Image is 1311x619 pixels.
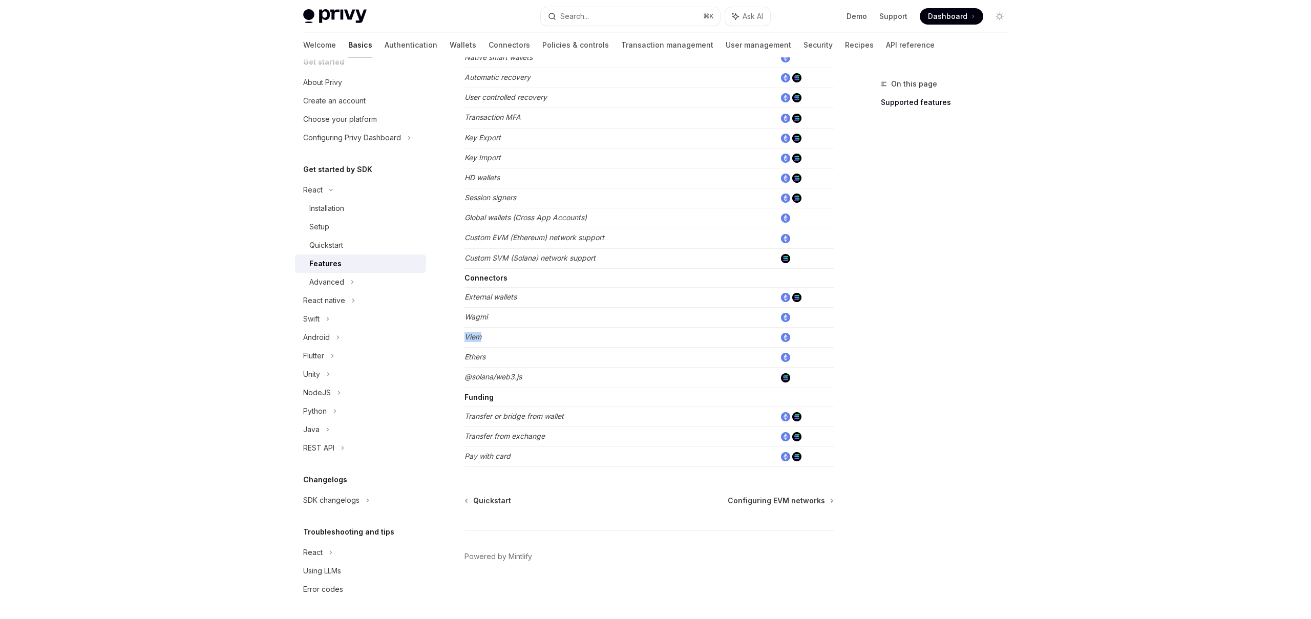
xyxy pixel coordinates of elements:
h5: Get started by SDK [303,163,372,176]
a: Security [803,33,833,57]
a: Recipes [845,33,874,57]
a: Choose your platform [295,110,426,129]
div: Java [303,423,320,436]
img: ethereum.png [781,293,790,302]
em: Viem [464,332,481,341]
div: Swift [303,313,320,325]
img: ethereum.png [781,114,790,123]
div: React native [303,294,345,307]
a: Setup [295,218,426,236]
img: ethereum.png [781,214,790,223]
div: Search... [560,10,589,23]
a: Welcome [303,33,336,57]
a: Quickstart [466,496,511,506]
img: ethereum.png [781,93,790,102]
button: Search...⌘K [541,7,720,26]
div: SDK changelogs [303,494,360,506]
img: ethereum.png [781,313,790,322]
img: solana.png [792,134,801,143]
strong: Funding [464,393,494,401]
a: Connectors [489,33,530,57]
div: Android [303,331,330,344]
button: Toggle dark mode [991,8,1008,25]
img: solana.png [792,174,801,183]
img: solana.png [781,254,790,263]
h5: Changelogs [303,474,347,486]
img: solana.png [792,432,801,441]
em: User controlled recovery [464,93,547,101]
div: Unity [303,368,320,380]
a: Support [879,11,907,22]
img: solana.png [792,412,801,421]
div: NodeJS [303,387,331,399]
div: Configuring Privy Dashboard [303,132,401,144]
div: Flutter [303,350,324,362]
span: ⌘ K [703,12,714,20]
img: ethereum.png [781,174,790,183]
div: Using LLMs [303,565,341,577]
h5: Troubleshooting and tips [303,526,394,538]
em: Pay with card [464,452,511,460]
em: Wagmi [464,312,488,321]
img: ethereum.png [781,53,790,62]
img: ethereum.png [781,154,790,163]
div: Choose your platform [303,113,377,125]
em: Transfer from exchange [464,432,545,440]
img: ethereum.png [781,412,790,421]
img: ethereum.png [781,194,790,203]
img: ethereum.png [781,432,790,441]
em: Ethers [464,352,485,361]
img: ethereum.png [781,234,790,243]
span: Dashboard [928,11,967,22]
a: User management [726,33,791,57]
div: Python [303,405,327,417]
div: Create an account [303,95,366,107]
img: light logo [303,9,367,24]
div: Features [309,258,342,270]
strong: Connectors [464,273,508,282]
em: Key Import [464,153,501,162]
a: Supported features [881,94,1016,111]
a: Demo [847,11,867,22]
a: Powered by Mintlify [464,551,532,562]
div: React [303,546,323,559]
img: ethereum.png [781,73,790,82]
em: @solana/web3.js [464,372,522,381]
img: ethereum.png [781,353,790,362]
img: solana.png [792,93,801,102]
div: REST API [303,442,334,454]
span: Quickstart [473,496,511,506]
img: solana.png [792,154,801,163]
a: Create an account [295,92,426,110]
em: Global wallets (Cross App Accounts) [464,213,587,222]
img: solana.png [792,452,801,461]
a: Transaction management [621,33,713,57]
em: Automatic recovery [464,73,531,81]
img: solana.png [792,73,801,82]
img: solana.png [792,194,801,203]
a: Error codes [295,580,426,599]
a: Quickstart [295,236,426,254]
img: ethereum.png [781,134,790,143]
div: Error codes [303,583,343,595]
em: Custom SVM (Solana) network support [464,253,596,262]
a: About Privy [295,73,426,92]
em: Custom EVM (Ethereum) network support [464,233,604,242]
button: Ask AI [725,7,770,26]
div: Quickstart [309,239,343,251]
span: Ask AI [743,11,763,22]
em: Key Export [464,133,501,142]
img: ethereum.png [781,452,790,461]
em: Session signers [464,193,516,202]
a: Authentication [385,33,437,57]
img: solana.png [792,293,801,302]
img: ethereum.png [781,333,790,342]
a: Installation [295,199,426,218]
em: Transfer or bridge from wallet [464,412,564,420]
div: About Privy [303,76,342,89]
img: solana.png [792,114,801,123]
a: Using LLMs [295,562,426,580]
div: Setup [309,221,329,233]
a: Features [295,254,426,273]
span: On this page [891,78,937,90]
